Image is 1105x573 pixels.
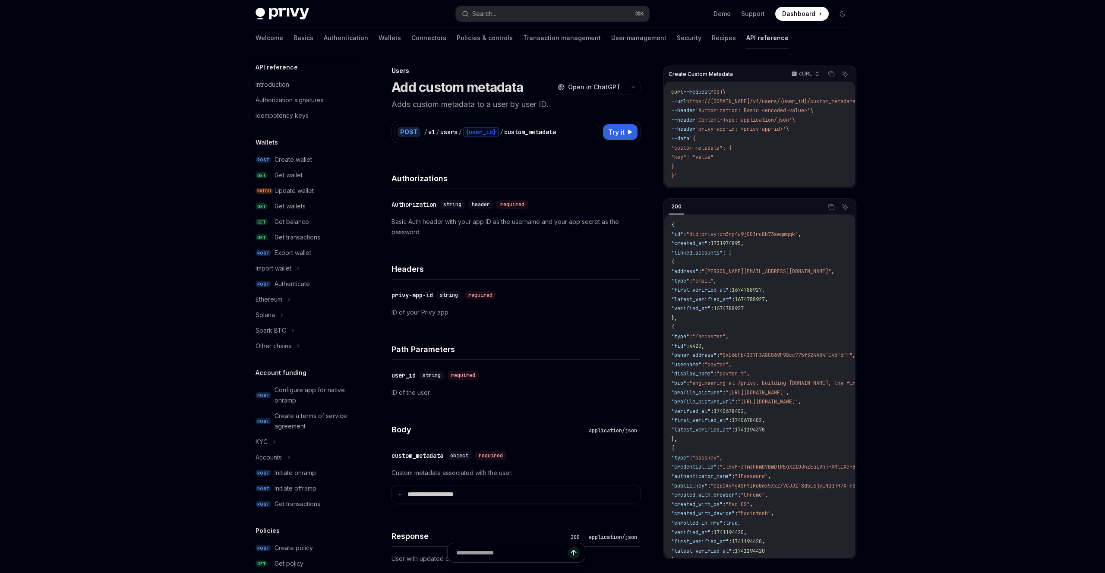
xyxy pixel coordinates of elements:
span: : [732,426,735,433]
div: / [436,128,439,136]
span: : [732,548,735,554]
div: application/json [585,426,641,435]
a: Transaction management [523,28,601,48]
div: / [458,128,462,136]
span: GET [256,172,268,179]
div: POST [398,127,420,137]
span: : [735,398,738,405]
span: POST [256,418,271,425]
div: required [465,291,496,299]
div: Other chains [256,341,291,351]
div: v1 [428,128,435,136]
span: POST [256,281,271,287]
span: "username" [671,361,701,368]
div: {user_id} [463,127,499,137]
span: 'Authorization: Basic <encoded-value>' [695,107,810,114]
span: "profile_picture" [671,389,723,396]
h1: Add custom metadata [391,79,523,95]
span: , [765,491,768,498]
span: : [689,454,692,461]
span: { [671,221,674,228]
span: --request [683,88,710,95]
span: POST [256,392,271,399]
span: --header [671,116,695,123]
div: users [440,128,458,136]
div: Initiate offramp [275,483,316,494]
span: , [741,240,744,247]
h4: Authorizations [391,173,641,184]
span: : [714,370,717,377]
span: 1740678402 [714,408,744,415]
span: "display_name" [671,370,714,377]
a: GETGet wallet [249,167,359,183]
span: } [671,557,674,564]
div: Idempotency keys [256,110,309,121]
span: : [732,296,735,303]
span: "did:privy:cm3np4u9j001rc8b73seqmqqk" [686,231,798,238]
span: string [443,201,461,208]
a: Security [677,28,701,48]
span: "created_with_os" [671,501,723,508]
a: Welcome [256,28,283,48]
span: "type" [671,333,689,340]
span: "profile_picture_url" [671,398,735,405]
div: Get wallet [275,170,303,180]
button: Send message [568,547,580,559]
a: API reference [746,28,789,48]
span: , [798,231,801,238]
span: : [729,417,732,424]
span: , [747,370,750,377]
a: Authentication [324,28,368,48]
span: "pQECAyYgASFYIKdGwx5XxZ/7CJJzT8d5L6jyLNQdTH7X+rSZdPJ9Ux/QIlggRm4OcJ8F3aB5zYz3T9LxLdDfGpWvYkHgS4A8... [710,482,1031,489]
a: GETGet transactions [249,230,359,245]
span: , [744,529,747,536]
button: Try it [603,124,638,140]
img: dark logo [256,8,309,20]
span: Dashboard [782,9,815,18]
span: , [831,268,834,275]
p: Custom metadata associated with the user. [391,468,641,478]
div: Search... [472,9,496,19]
div: custom_metadata [504,128,556,136]
div: 200 [669,201,684,212]
a: POSTAuthenticate [249,276,359,292]
a: Authorization signatures [249,92,359,108]
h5: API reference [256,62,298,72]
a: POSTExport wallet [249,245,359,261]
span: --header [671,107,695,114]
span: string [423,372,441,379]
span: : [723,519,726,526]
span: "Il5vP-3Tm3hNmDVBmDlREgXzIOJnZEaiVnT-XMliXe-BufP9GL1-d3qhozk9IkZwQ_" [720,463,925,470]
button: Copy the contents from the code block [826,201,837,213]
span: "[PERSON_NAME][EMAIL_ADDRESS][DOMAIN_NAME]" [701,268,831,275]
div: required [497,200,528,209]
span: "0xE6bFb4137F3A8C069F98cc775f324A84FE45FdFF" [720,352,852,359]
span: GET [256,203,268,210]
span: : [710,305,714,312]
span: , [762,286,765,293]
div: Ethereum [256,294,282,305]
div: / [424,128,427,136]
h4: Path Parameters [391,343,641,355]
span: "bio" [671,380,686,387]
span: 1741194420 [714,529,744,536]
a: GETGet wallets [249,198,359,214]
div: Authenticate [275,279,310,289]
span: ⌘ K [635,10,644,17]
span: \ [810,107,813,114]
a: Policies & controls [457,28,513,48]
span: : [723,389,726,396]
span: "created_with_browser" [671,491,738,498]
span: : [689,333,692,340]
span: "first_verified_at" [671,417,729,424]
div: / [500,128,503,136]
span: POST [256,485,271,492]
span: : [732,473,735,480]
span: "first_verified_at" [671,538,729,545]
div: Get policy [275,558,303,569]
div: Export wallet [275,248,311,258]
span: 'privy-app-id: <privy-app-id>' [695,126,786,132]
span: true [726,519,738,526]
span: : [689,277,692,284]
a: Connectors [411,28,446,48]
